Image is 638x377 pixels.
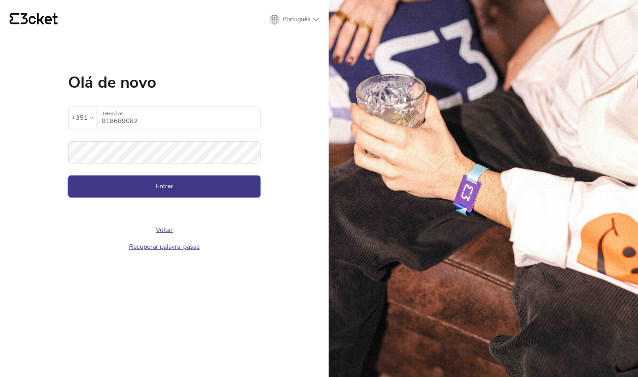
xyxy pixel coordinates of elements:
a: Voltar [156,226,173,234]
h1: Olá de novo [68,75,260,91]
a: {' '} [10,13,58,26]
label: Palavra-passe [68,141,260,155]
label: Telemóvel [97,107,260,120]
div: +351 [72,112,88,124]
a: Recuperar palavra-passe [129,242,200,251]
input: Telemóvel [102,107,260,129]
button: Entrar [68,175,260,197]
g: {' '} [10,13,19,24]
